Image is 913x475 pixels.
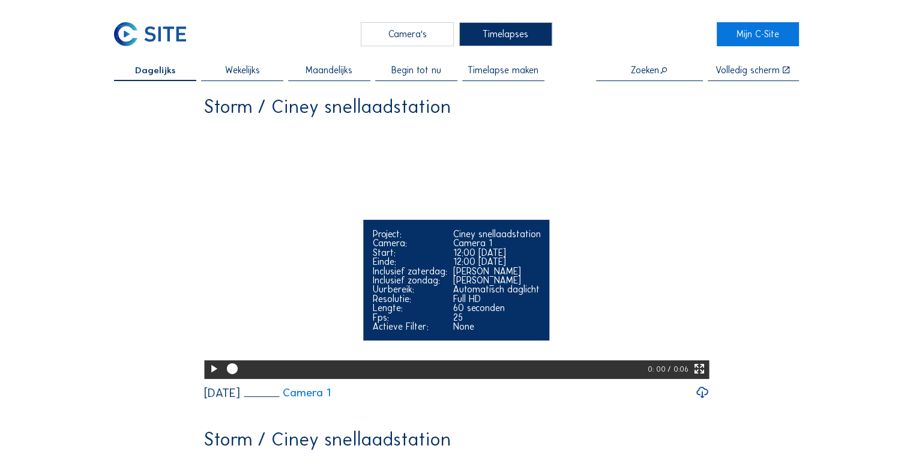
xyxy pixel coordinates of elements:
div: Ciney snellaadstation [453,229,540,238]
div: Storm / Ciney snellaadstation [204,98,451,116]
div: / 0:06 [667,360,689,379]
div: Volledig scherm [716,65,780,74]
img: C-SITE Logo [114,22,185,46]
div: Einde: [372,257,447,266]
div: Storm / Ciney snellaadstation [204,431,451,449]
div: Start: [372,248,447,257]
a: Camera 1 [244,387,331,399]
div: Project: [372,229,447,238]
div: Uurbereik: [372,285,447,294]
div: 25 [453,313,540,322]
div: Camera's [361,22,454,46]
div: 0: 00 [648,360,667,379]
div: 12:00 [DATE] [453,257,540,266]
div: Lengte: [372,303,447,312]
span: Begin tot nu [391,65,441,74]
div: 60 seconden [453,303,540,312]
div: [PERSON_NAME] [453,276,540,285]
span: Dagelijks [135,65,176,74]
div: Timelapses [459,22,552,46]
div: Fps: [372,313,447,322]
div: Camera: [372,238,447,247]
video: Your browser does not support the video tag. [204,125,709,378]
div: Actieve Filter: [372,322,447,331]
span: Maandelijks [306,65,352,74]
span: Timelapse maken [468,65,538,74]
span: Wekelijks [224,65,259,74]
a: C-SITE Logo [114,22,196,46]
div: Resolutie: [372,294,447,303]
div: Automatisch daglicht [453,285,540,294]
div: Full HD [453,294,540,303]
div: Inclusief zaterdag: [372,267,447,276]
div: None [453,322,540,331]
a: Mijn C-Site [717,22,799,46]
div: 12:00 [DATE] [453,248,540,257]
div: Camera 1 [453,238,540,247]
div: [PERSON_NAME] [453,267,540,276]
div: [DATE] [204,387,240,399]
div: Inclusief zondag: [372,276,447,285]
